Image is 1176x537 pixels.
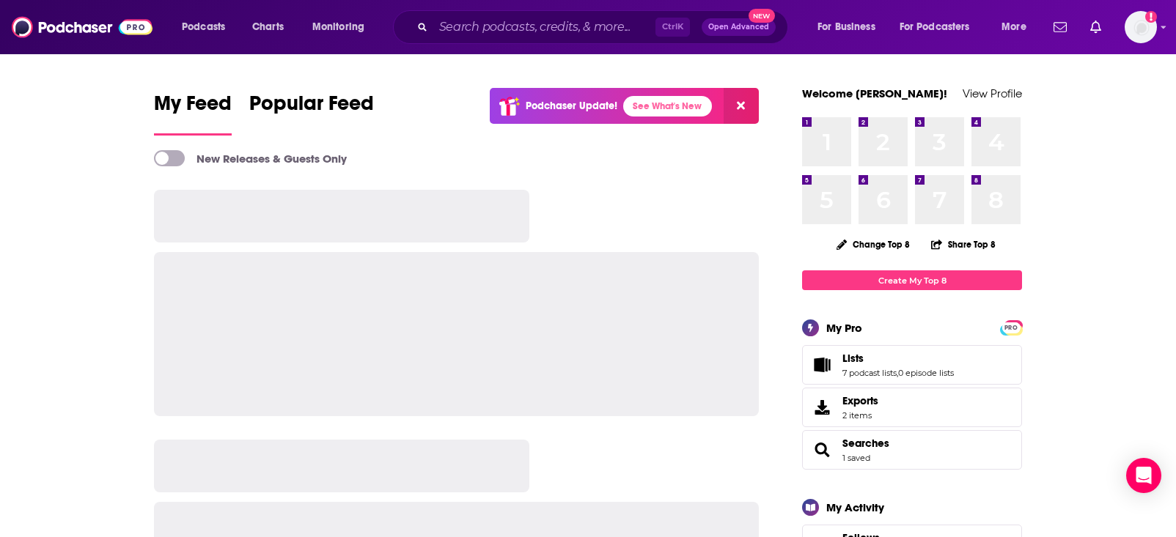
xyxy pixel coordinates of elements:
span: Open Advanced [708,23,769,31]
a: Lists [842,352,954,365]
a: Show notifications dropdown [1084,15,1107,40]
div: My Activity [826,500,884,514]
span: Exports [842,394,878,407]
p: Podchaser Update! [526,100,617,112]
a: 0 episode lists [898,368,954,378]
a: Searches [807,440,837,460]
a: Popular Feed [249,91,374,136]
a: Create My Top 8 [802,270,1022,290]
span: New [749,9,775,23]
a: PRO [1002,322,1020,333]
a: Welcome [PERSON_NAME]! [802,86,947,100]
svg: Add a profile image [1145,11,1157,23]
button: open menu [807,15,894,39]
span: Charts [252,17,284,37]
span: My Feed [154,91,232,125]
div: My Pro [826,321,862,335]
span: Searches [802,430,1022,470]
button: open menu [172,15,244,39]
a: Lists [807,355,837,375]
a: Show notifications dropdown [1048,15,1073,40]
span: Ctrl K [655,18,690,37]
button: Show profile menu [1125,11,1157,43]
span: 2 items [842,410,878,421]
a: 1 saved [842,453,870,463]
span: PRO [1002,322,1020,333]
a: New Releases & Guests Only [154,150,347,166]
a: Exports [802,388,1022,427]
button: Open AdvancedNew [702,18,776,36]
span: For Business [817,17,875,37]
button: open menu [991,15,1045,39]
span: Exports [807,397,837,418]
span: , [897,368,898,378]
span: Podcasts [182,17,225,37]
button: Share Top 8 [930,230,996,259]
a: Charts [243,15,293,39]
a: View Profile [963,86,1022,100]
img: User Profile [1125,11,1157,43]
span: Popular Feed [249,91,374,125]
span: For Podcasters [900,17,970,37]
a: See What's New [623,96,712,116]
input: Search podcasts, credits, & more... [433,15,655,39]
span: Lists [842,352,864,365]
div: Open Intercom Messenger [1126,458,1161,493]
div: Search podcasts, credits, & more... [407,10,802,44]
button: Change Top 8 [828,235,919,253]
button: open menu [302,15,383,39]
button: open menu [890,15,991,39]
a: 7 podcast lists [842,368,897,378]
span: More [1002,17,1026,37]
img: Podchaser - Follow, Share and Rate Podcasts [12,13,152,41]
span: Lists [802,345,1022,385]
span: Monitoring [312,17,364,37]
a: Searches [842,437,889,450]
a: My Feed [154,91,232,136]
span: Logged in as putnampublicity [1125,11,1157,43]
